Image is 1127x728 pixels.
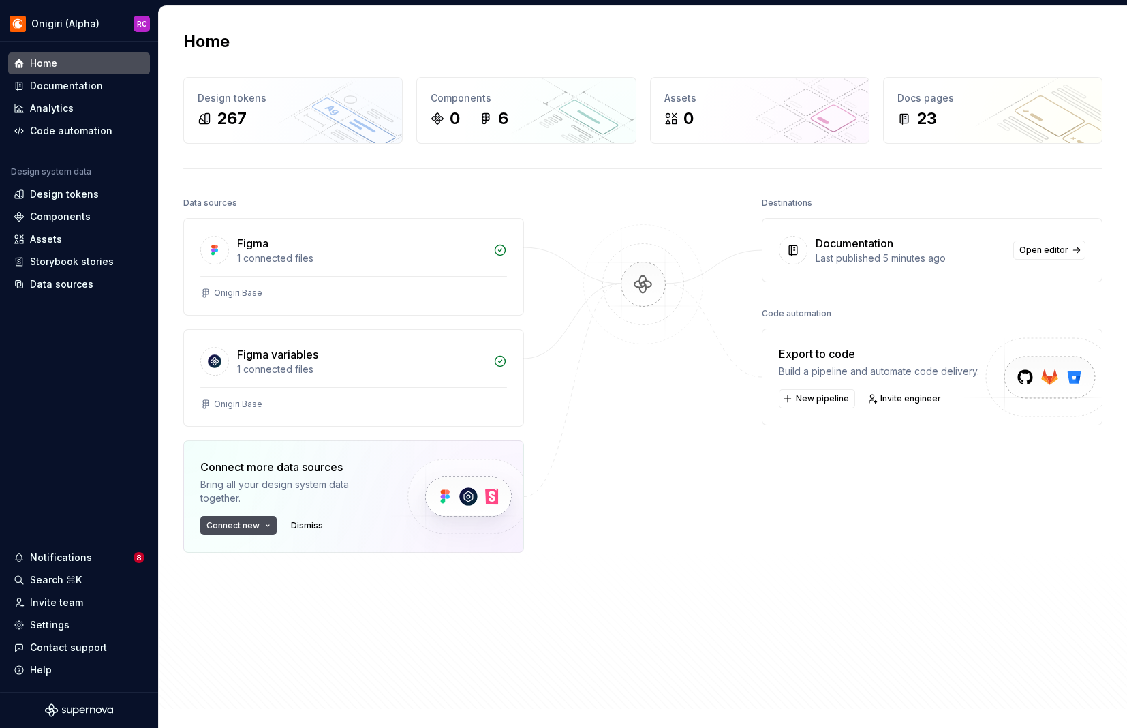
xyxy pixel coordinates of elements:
a: Documentation [8,75,150,97]
div: Help [30,663,52,677]
a: Design tokens [8,183,150,205]
div: 6 [498,108,508,130]
div: Invite team [30,596,83,609]
a: Assets [8,228,150,250]
div: 1 connected files [237,363,485,376]
svg: Supernova Logo [45,703,113,717]
span: Invite engineer [880,393,941,404]
a: Components [8,206,150,228]
button: Dismiss [285,516,329,535]
a: Analytics [8,97,150,119]
button: Search ⌘K [8,569,150,591]
a: Open editor [1013,241,1085,260]
div: Connect more data sources [200,459,384,475]
a: Settings [8,614,150,636]
div: Code automation [762,304,831,323]
a: Docs pages23 [883,77,1102,144]
span: 8 [134,552,144,563]
a: Figma1 connected filesOnigiri.Base [183,218,524,316]
div: 23 [916,108,937,130]
span: Open editor [1019,245,1068,256]
div: Figma [237,235,268,252]
div: Analytics [30,102,74,115]
button: Help [8,659,150,681]
div: Bring all your design system data together. [200,478,384,505]
div: Onigiri.Base [214,288,262,299]
button: Contact support [8,637,150,658]
div: Home [30,57,57,70]
div: RC [137,18,147,29]
div: Assets [664,91,855,105]
div: Export to code [779,346,979,362]
a: Data sources [8,273,150,295]
div: Onigiri.Base [214,399,262,410]
a: Invite team [8,592,150,613]
div: Storybook stories [30,255,114,269]
div: Assets [30,232,62,246]
a: Assets0 [650,77,869,144]
div: Onigiri (Alpha) [31,17,99,31]
div: Components [431,91,621,105]
div: Destinations [762,194,812,213]
button: Notifications8 [8,547,150,568]
div: Design tokens [198,91,388,105]
a: Home [8,52,150,74]
div: Design system data [11,166,91,177]
div: Settings [30,618,70,632]
button: Connect new [200,516,277,535]
div: Notifications [30,551,92,564]
a: Storybook stories [8,251,150,273]
div: Code automation [30,124,112,138]
a: Figma variables1 connected filesOnigiri.Base [183,329,524,427]
div: Docs pages [897,91,1088,105]
div: 267 [217,108,247,130]
div: Data sources [183,194,237,213]
a: Code automation [8,120,150,142]
div: Search ⌘K [30,573,82,587]
div: Documentation [30,79,103,93]
div: Data sources [30,277,93,291]
div: Design tokens [30,187,99,201]
div: Contact support [30,641,107,654]
div: Figma variables [237,346,318,363]
div: 1 connected files [237,252,485,265]
span: New pipeline [796,393,849,404]
div: Components [30,210,91,224]
img: 25dd04c0-9bb6-47b6-936d-a9571240c086.png [10,16,26,32]
div: Documentation [816,235,893,252]
a: Design tokens267 [183,77,403,144]
a: Invite engineer [863,389,947,408]
div: Build a pipeline and automate code delivery. [779,365,979,378]
span: Dismiss [291,520,323,531]
h2: Home [183,31,230,52]
div: 0 [683,108,694,130]
button: New pipeline [779,389,855,408]
div: 0 [450,108,460,130]
div: Last published 5 minutes ago [816,252,1005,265]
a: Components06 [416,77,636,144]
span: Connect new [206,520,260,531]
button: Onigiri (Alpha)RC [3,9,155,38]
